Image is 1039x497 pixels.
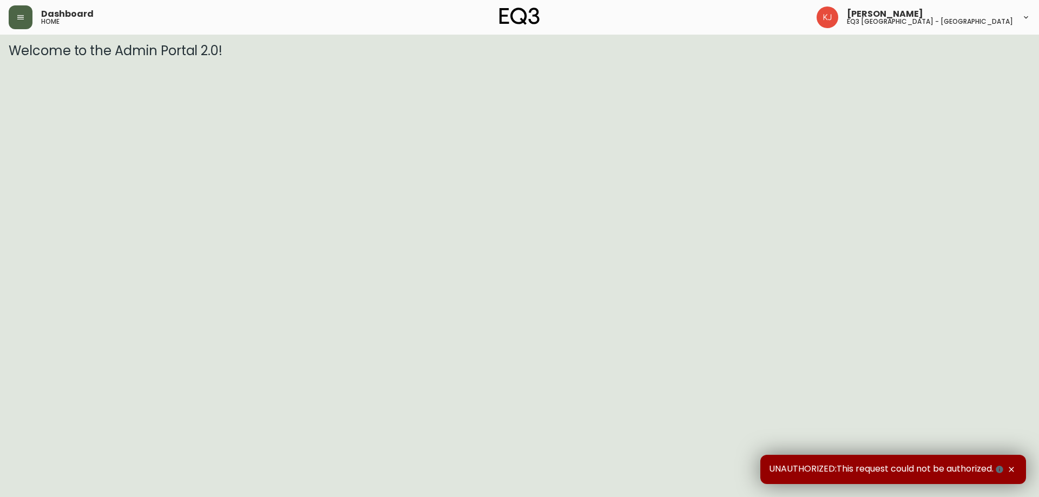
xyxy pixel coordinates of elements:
[41,10,94,18] span: Dashboard
[817,6,838,28] img: 24a625d34e264d2520941288c4a55f8e
[499,8,540,25] img: logo
[847,18,1013,25] h5: eq3 [GEOGRAPHIC_DATA] - [GEOGRAPHIC_DATA]
[769,463,1005,475] span: UNAUTHORIZED:This request could not be authorized.
[9,43,1030,58] h3: Welcome to the Admin Portal 2.0!
[847,10,923,18] span: [PERSON_NAME]
[41,18,60,25] h5: home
